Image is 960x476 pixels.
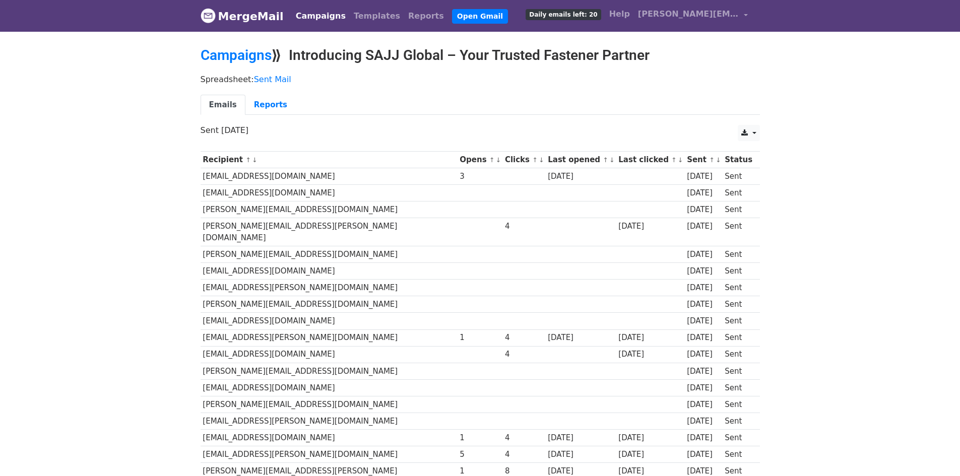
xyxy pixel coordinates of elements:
td: Sent [722,413,754,430]
th: Recipient [201,152,458,168]
td: [PERSON_NAME][EMAIL_ADDRESS][DOMAIN_NAME] [201,246,458,263]
div: [DATE] [687,315,720,327]
th: Sent [684,152,722,168]
td: [EMAIL_ADDRESS][DOMAIN_NAME] [201,263,458,280]
td: Sent [722,296,754,313]
div: [DATE] [687,187,720,199]
a: ↑ [603,156,608,164]
div: 4 [505,221,543,232]
div: [DATE] [618,449,682,460]
div: 4 [505,349,543,360]
a: Help [605,4,634,24]
div: [DATE] [618,349,682,360]
a: Sent Mail [254,75,291,84]
div: 4 [505,432,543,444]
th: Clicks [502,152,545,168]
td: Sent [722,396,754,413]
td: [EMAIL_ADDRESS][DOMAIN_NAME] [201,185,458,201]
div: [DATE] [687,382,720,394]
img: MergeMail logo [201,8,216,23]
div: [DATE] [687,349,720,360]
th: Last clicked [616,152,685,168]
td: [EMAIL_ADDRESS][PERSON_NAME][DOMAIN_NAME] [201,446,458,463]
div: [DATE] [687,416,720,427]
td: Sent [722,185,754,201]
div: 4 [505,449,543,460]
td: [EMAIL_ADDRESS][PERSON_NAME][DOMAIN_NAME] [201,413,458,430]
h2: ⟫ Introducing SAJJ Global – Your Trusted Fastener Partner [201,47,760,64]
td: [EMAIL_ADDRESS][PERSON_NAME][DOMAIN_NAME] [201,329,458,346]
a: ↑ [709,156,715,164]
td: Sent [722,263,754,280]
div: 5 [460,449,500,460]
div: [DATE] [687,432,720,444]
a: ↓ [252,156,258,164]
div: [DATE] [687,299,720,310]
div: [DATE] [687,265,720,277]
a: Templates [350,6,404,26]
td: [EMAIL_ADDRESS][DOMAIN_NAME] [201,168,458,185]
a: ↑ [671,156,677,164]
td: [PERSON_NAME][EMAIL_ADDRESS][PERSON_NAME][DOMAIN_NAME] [201,218,458,246]
div: [DATE] [687,399,720,411]
div: [DATE] [618,332,682,344]
td: [EMAIL_ADDRESS][DOMAIN_NAME] [201,313,458,329]
td: Sent [722,430,754,446]
a: ↑ [532,156,538,164]
p: Sent [DATE] [201,125,760,135]
th: Last opened [545,152,616,168]
td: Sent [722,329,754,346]
a: [PERSON_NAME][EMAIL_ADDRESS][DOMAIN_NAME] [634,4,752,28]
th: Status [722,152,754,168]
div: [DATE] [687,366,720,377]
a: Emails [201,95,245,115]
span: Daily emails left: 20 [526,9,601,20]
td: Sent [722,280,754,296]
a: ↓ [496,156,501,164]
div: [DATE] [687,249,720,260]
div: [DATE] [687,204,720,216]
a: ↑ [489,156,495,164]
div: [DATE] [618,221,682,232]
div: [DATE] [687,171,720,182]
a: MergeMail [201,6,284,27]
div: [DATE] [687,221,720,232]
div: [DATE] [687,282,720,294]
a: Reports [245,95,296,115]
td: Sent [722,201,754,218]
div: 4 [505,332,543,344]
a: Campaigns [292,6,350,26]
th: Opens [458,152,503,168]
td: Sent [722,346,754,363]
td: Sent [722,313,754,329]
a: Daily emails left: 20 [522,4,605,24]
td: [PERSON_NAME][EMAIL_ADDRESS][DOMAIN_NAME] [201,296,458,313]
td: [PERSON_NAME][EMAIL_ADDRESS][DOMAIN_NAME] [201,201,458,218]
td: [EMAIL_ADDRESS][DOMAIN_NAME] [201,379,458,396]
td: [EMAIL_ADDRESS][DOMAIN_NAME] [201,430,458,446]
td: [EMAIL_ADDRESS][PERSON_NAME][DOMAIN_NAME] [201,280,458,296]
td: [PERSON_NAME][EMAIL_ADDRESS][DOMAIN_NAME] [201,363,458,379]
a: ↓ [539,156,544,164]
td: Sent [722,446,754,463]
a: Reports [404,6,448,26]
td: [EMAIL_ADDRESS][DOMAIN_NAME] [201,346,458,363]
a: ↓ [609,156,615,164]
td: Sent [722,168,754,185]
a: ↑ [245,156,251,164]
div: 1 [460,332,500,344]
a: ↓ [678,156,683,164]
span: [PERSON_NAME][EMAIL_ADDRESS][DOMAIN_NAME] [638,8,739,20]
div: [DATE] [687,332,720,344]
div: [DATE] [548,449,613,460]
div: 3 [460,171,500,182]
td: [PERSON_NAME][EMAIL_ADDRESS][DOMAIN_NAME] [201,396,458,413]
a: Campaigns [201,47,272,63]
div: [DATE] [548,432,613,444]
td: Sent [722,246,754,263]
td: Sent [722,363,754,379]
p: Spreadsheet: [201,74,760,85]
div: [DATE] [618,432,682,444]
td: Sent [722,218,754,246]
div: [DATE] [687,449,720,460]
